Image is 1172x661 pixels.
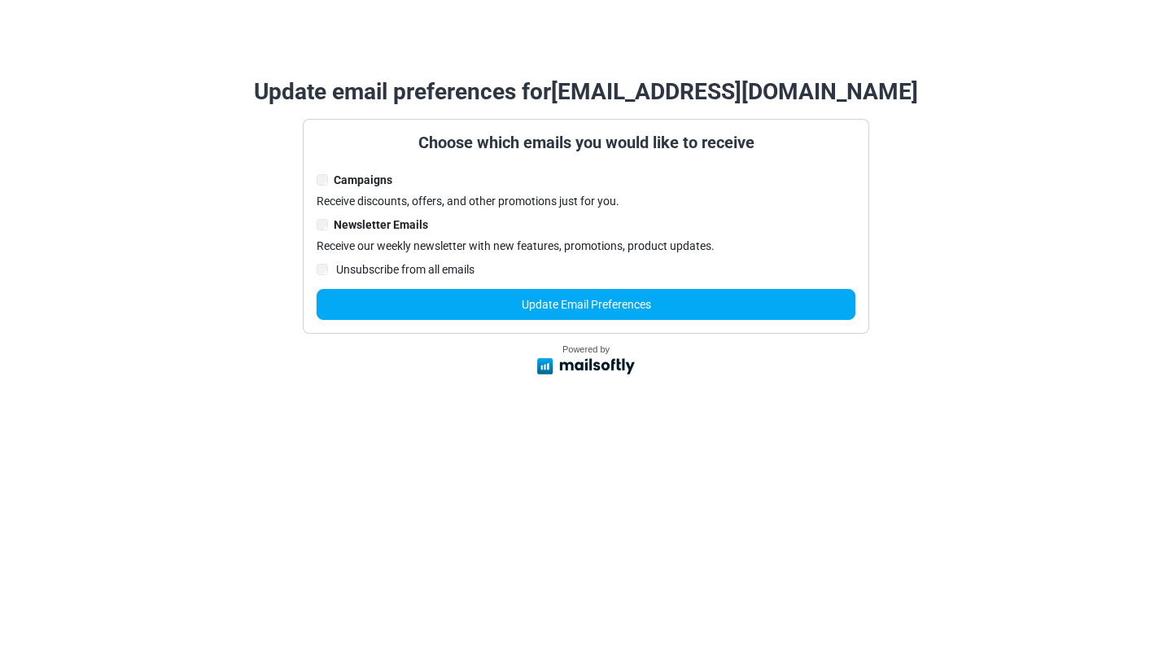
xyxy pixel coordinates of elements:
[317,289,855,320] button: Update Email Preferences
[20,78,1152,106] h3: Update email preferences for [EMAIL_ADDRESS][DOMAIN_NAME]
[317,219,328,230] input: Newsletter Emails
[317,174,328,186] input: Campaigns
[317,238,855,255] p: Receive our weekly newsletter with new features, promotions, product updates.
[562,344,610,354] span: Powered by
[334,261,474,281] label: Unsubscribe from all emails
[317,264,328,275] input: Unsubscribe from all emails
[334,217,428,236] label: Newsletter Emails
[334,172,392,191] label: Campaigns
[317,133,855,152] h4: Choose which emails you would like to receive
[317,193,855,210] p: Receive discounts, offers, and other promotions just for you.
[537,358,635,374] img: Mailsoftly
